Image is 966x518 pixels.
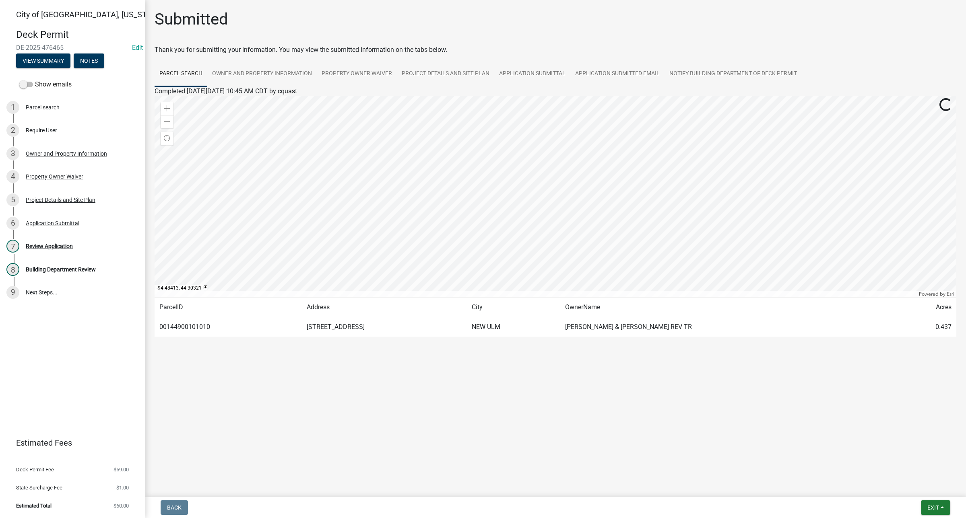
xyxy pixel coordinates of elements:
[467,298,560,317] td: City
[26,243,73,249] div: Review Application
[397,61,494,87] a: Project Details and Site Plan
[16,10,163,19] span: City of [GEOGRAPHIC_DATA], [US_STATE]
[155,87,297,95] span: Completed [DATE][DATE] 10:45 AM CDT by cquast
[132,44,143,51] wm-modal-confirm: Edit Application Number
[947,291,954,297] a: Esri
[560,317,894,337] td: [PERSON_NAME] & [PERSON_NAME] REV TR
[6,263,19,276] div: 8
[6,286,19,299] div: 9
[6,240,19,253] div: 7
[155,61,207,87] a: Parcel search
[917,291,956,297] div: Powered by
[16,485,62,490] span: State Surcharge Fee
[19,80,72,89] label: Show emails
[161,115,173,128] div: Zoom out
[161,132,173,145] div: Find my location
[114,467,129,472] span: $59.00
[6,101,19,114] div: 1
[26,105,60,110] div: Parcel search
[74,58,104,64] wm-modal-confirm: Notes
[16,503,52,508] span: Estimated Total
[16,44,129,51] span: DE-2025-476465
[155,317,302,337] td: 00144900101010
[16,467,54,472] span: Deck Permit Fee
[132,44,143,51] a: Edit
[26,127,57,133] div: Require User
[665,61,802,87] a: Notify Building Department of Deck Permit
[302,298,467,317] td: Address
[894,298,956,317] td: Acres
[6,193,19,206] div: 5
[26,174,83,179] div: Property Owner Waiver
[6,170,19,183] div: 4
[494,61,570,87] a: Application Submittal
[570,61,665,87] a: Application Submitted Email
[317,61,397,87] a: Property Owner Waiver
[167,504,182,511] span: Back
[6,217,19,230] div: 6
[26,197,95,203] div: Project Details and Site Plan
[467,317,560,337] td: NEW ULM
[16,58,70,64] wm-modal-confirm: Summary
[26,151,107,156] div: Owner and Property Information
[155,45,956,55] div: Thank you for submitting your information. You may view the submitted information on the tabs below.
[26,220,79,226] div: Application Submittal
[6,124,19,137] div: 2
[155,10,228,29] h1: Submitted
[161,102,173,115] div: Zoom in
[74,53,104,68] button: Notes
[16,53,70,68] button: View Summary
[161,500,188,515] button: Back
[207,61,317,87] a: Owner and Property Information
[16,29,138,41] h4: Deck Permit
[927,504,939,511] span: Exit
[302,317,467,337] td: [STREET_ADDRESS]
[116,485,129,490] span: $1.00
[26,267,96,272] div: Building Department Review
[894,317,956,337] td: 0.437
[921,500,950,515] button: Exit
[155,298,302,317] td: ParcelID
[6,147,19,160] div: 3
[560,298,894,317] td: OwnerName
[114,503,129,508] span: $60.00
[6,435,132,451] a: Estimated Fees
